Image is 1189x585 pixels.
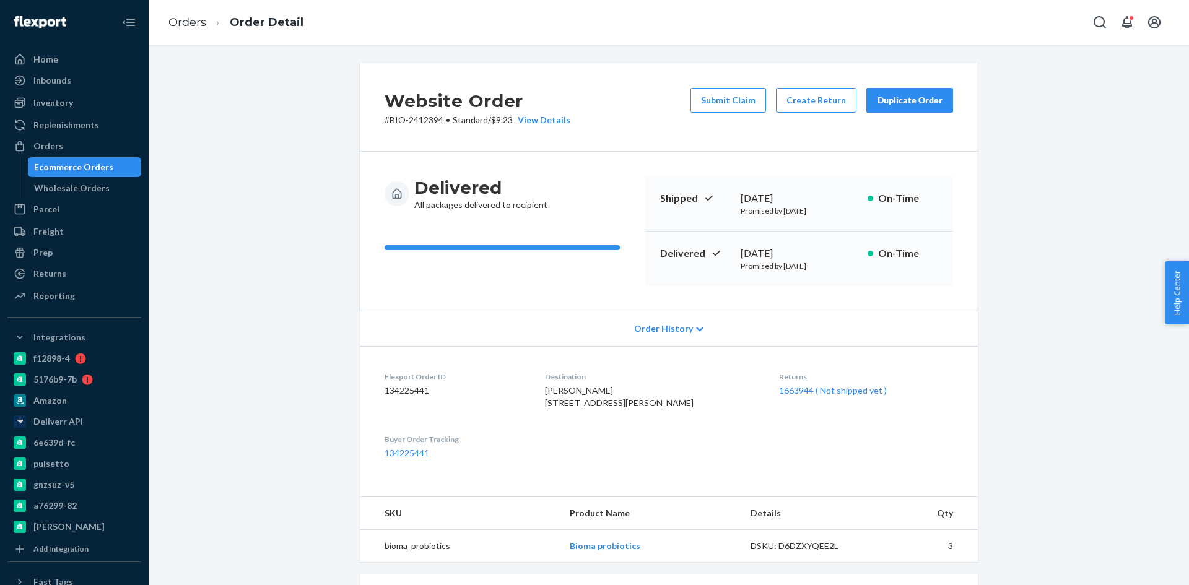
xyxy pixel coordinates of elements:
p: On-Time [878,191,938,206]
div: [DATE] [741,246,858,261]
a: Bioma probiotics [570,540,640,551]
dt: Destination [545,371,760,382]
div: Integrations [33,331,85,344]
div: Reporting [33,290,75,302]
a: Returns [7,264,141,284]
div: Inventory [33,97,73,109]
a: 5176b9-7b [7,370,141,389]
p: Shipped [660,191,731,206]
a: Inbounds [7,71,141,90]
div: Orders [33,140,63,152]
a: Parcel [7,199,141,219]
div: 6e639d-fc [33,436,75,449]
p: # BIO-2412394 / $9.23 [385,114,570,126]
a: Add Integration [7,542,141,557]
a: Reporting [7,286,141,306]
div: a76299-82 [33,500,77,512]
button: Open notifications [1115,10,1139,35]
div: Deliverr API [33,415,83,428]
a: 1663944 ( Not shipped yet ) [779,385,887,396]
th: Product Name [560,497,740,530]
dt: Returns [779,371,953,382]
a: Home [7,50,141,69]
button: Duplicate Order [866,88,953,113]
a: Inventory [7,93,141,113]
div: Duplicate Order [877,94,943,106]
div: [DATE] [741,191,858,206]
a: Replenishments [7,115,141,135]
th: SKU [360,497,560,530]
button: Submit Claim [690,88,766,113]
td: 3 [876,530,978,563]
p: On-Time [878,246,938,261]
button: Help Center [1165,261,1189,324]
th: Details [741,497,877,530]
div: Prep [33,246,53,259]
div: gnzsuz-v5 [33,479,74,491]
a: pulsetto [7,454,141,474]
a: Wholesale Orders [28,178,142,198]
button: Open Search Box [1087,10,1112,35]
div: 5176b9-7b [33,373,77,386]
div: [PERSON_NAME] [33,521,105,533]
a: Orders [168,15,206,29]
div: Inbounds [33,74,71,87]
button: View Details [513,114,570,126]
div: Ecommerce Orders [34,161,113,173]
a: Deliverr API [7,412,141,431]
span: [PERSON_NAME] [STREET_ADDRESS][PERSON_NAME] [545,385,694,408]
dd: 134225441 [385,384,525,397]
a: Ecommerce Orders [28,157,142,177]
ol: breadcrumbs [159,4,313,41]
div: pulsetto [33,457,69,470]
a: Freight [7,222,141,241]
button: Integrations [7,327,141,347]
a: [PERSON_NAME] [7,517,141,537]
a: 134225441 [385,448,429,458]
div: Replenishments [33,119,99,131]
button: Close Navigation [116,10,141,35]
a: a76299-82 [7,496,141,516]
th: Qty [876,497,978,530]
a: Amazon [7,391,141,410]
div: Returns [33,267,66,280]
a: f12898-4 [7,349,141,368]
a: gnzsuz-v5 [7,475,141,495]
img: Flexport logo [14,16,66,28]
td: bioma_probiotics [360,530,560,563]
h3: Delivered [414,176,547,199]
div: Amazon [33,394,67,407]
div: All packages delivered to recipient [414,176,547,211]
div: f12898-4 [33,352,70,365]
span: Order History [634,323,693,335]
div: Freight [33,225,64,238]
span: • [446,115,450,125]
p: Promised by [DATE] [741,261,858,271]
dt: Buyer Order Tracking [385,434,525,444]
a: Order Detail [230,15,303,29]
a: 6e639d-fc [7,433,141,453]
h2: Website Order [385,88,570,114]
a: Orders [7,136,141,156]
p: Promised by [DATE] [741,206,858,216]
p: Delivered [660,246,731,261]
div: DSKU: D6DZXYQEE2L [751,540,867,552]
div: Add Integration [33,544,89,554]
div: Wholesale Orders [34,182,110,194]
span: Standard [453,115,488,125]
div: Home [33,53,58,66]
a: Prep [7,243,141,262]
button: Create Return [776,88,856,113]
button: Open account menu [1142,10,1167,35]
div: Parcel [33,203,59,215]
dt: Flexport Order ID [385,371,525,382]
